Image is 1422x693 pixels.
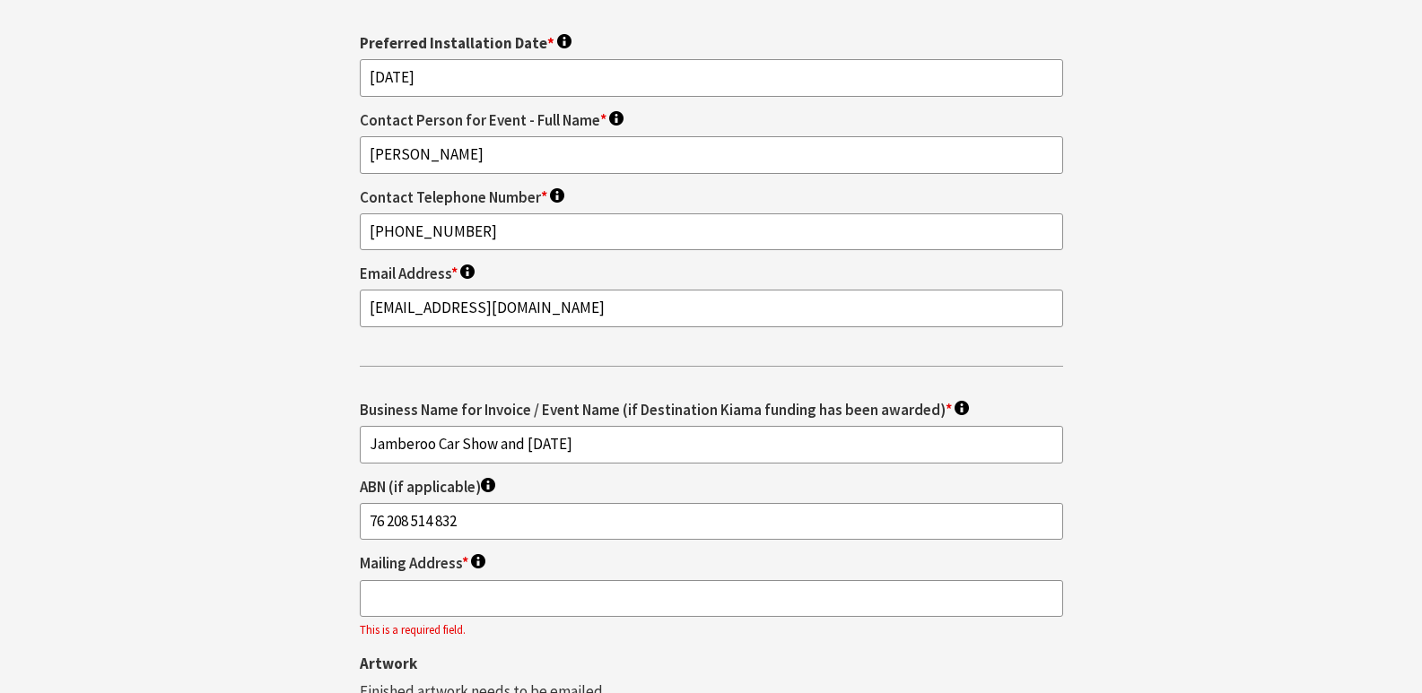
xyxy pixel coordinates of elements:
label: Business Name for Invoice / Event Name (if Destination Kiama funding has been awarded) [360,400,969,420]
div: This is a required field. [360,621,1054,640]
label: Contact Telephone Number [360,187,564,207]
label: ABN (if applicable) [360,477,495,497]
label: Mailing Address [360,553,485,573]
label: Email Address [360,264,475,283]
label: Contact Person for Event - Full Name [360,110,624,130]
span: Preferred Installation Date [360,33,571,53]
span: Artwork [360,654,417,673]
